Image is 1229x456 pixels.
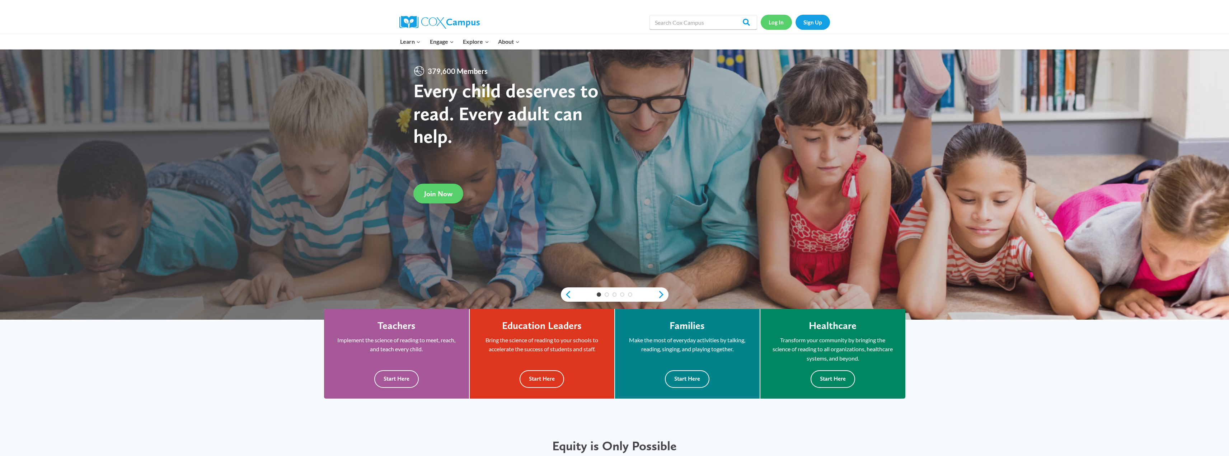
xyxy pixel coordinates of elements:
[809,320,857,332] h4: Healthcare
[658,290,669,299] a: next
[605,292,609,297] a: 2
[493,34,524,49] button: Child menu of About
[396,34,426,49] button: Child menu of Learn
[561,290,572,299] a: previous
[615,309,760,399] a: Families Make the most of everyday activities by talking, reading, singing, and playing together....
[771,335,895,363] p: Transform your community by bringing the science of reading to all organizations, healthcare syst...
[761,15,792,29] a: Log In
[425,65,491,77] span: 379,600 Members
[811,370,855,388] button: Start Here
[597,292,601,297] a: 1
[396,34,524,49] nav: Primary Navigation
[626,335,749,354] p: Make the most of everyday activities by talking, reading, singing, and playing together.
[413,79,599,147] strong: Every child deserves to read. Every adult can help.
[628,292,632,297] a: 5
[613,292,617,297] a: 3
[502,320,582,332] h4: Education Leaders
[520,370,564,388] button: Start Here
[796,15,830,29] a: Sign Up
[399,16,480,29] img: Cox Campus
[324,309,469,399] a: Teachers Implement the science of reading to meet, reach, and teach every child. Start Here
[459,34,494,49] button: Child menu of Explore
[413,184,463,203] a: Join Now
[480,335,604,354] p: Bring the science of reading to your schools to accelerate the success of students and staff.
[561,287,669,302] div: content slider buttons
[761,15,830,29] nav: Secondary Navigation
[470,309,614,399] a: Education Leaders Bring the science of reading to your schools to accelerate the success of stude...
[665,370,709,388] button: Start Here
[424,189,452,198] span: Join Now
[425,34,459,49] button: Child menu of Engage
[335,335,458,354] p: Implement the science of reading to meet, reach, and teach every child.
[649,15,757,29] input: Search Cox Campus
[377,320,416,332] h4: Teachers
[670,320,705,332] h4: Families
[760,309,905,399] a: Healthcare Transform your community by bringing the science of reading to all organizations, heal...
[374,370,419,388] button: Start Here
[620,292,624,297] a: 4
